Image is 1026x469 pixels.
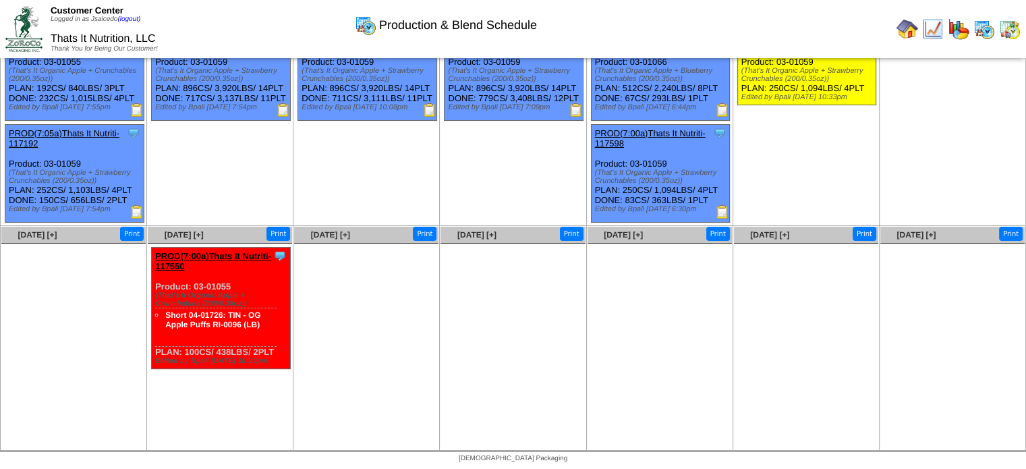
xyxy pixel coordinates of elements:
[591,125,730,223] div: Product: 03-01059 PLAN: 250CS / 1,094LBS / 4PLT DONE: 83CS / 363LBS / 1PLT
[445,23,583,121] div: Product: 03-01059 PLAN: 896CS / 3,920LBS / 14PLT DONE: 779CS / 3,408LBS / 12PLT
[595,103,730,111] div: Edited by Bpali [DATE] 6:44pm
[152,248,291,369] div: Product: 03-01055 PLAN: 100CS / 438LBS / 2PLT
[716,103,729,117] img: Production Report
[5,6,42,51] img: ZoRoCo_Logo(Green%26Foil)%20jpg.webp
[51,45,158,53] span: Thank You for Being Our Customer!
[459,455,567,462] span: [DEMOGRAPHIC_DATA] Packaging
[355,14,376,36] img: calendarprod.gif
[130,205,144,219] img: Production Report
[9,67,144,83] div: (That's It Organic Apple + Crunchables (200/0.35oz))
[604,230,643,240] a: [DATE] [+]
[9,205,144,213] div: Edited by Bpali [DATE] 7:54pm
[120,227,144,241] button: Print
[273,249,287,263] img: Tooltip
[277,103,290,117] img: Production Report
[741,67,876,83] div: (That's It Organic Apple + Strawberry Crunchables (200/0.35oz))
[595,128,706,148] a: PROD(7:00a)Thats It Nutriti-117598
[302,67,436,83] div: (That's It Organic Apple + Strawberry Crunchables (200/0.35oz))
[9,128,119,148] a: PROD(7:05a)Thats It Nutriti-117192
[298,23,437,121] div: Product: 03-01059 PLAN: 896CS / 3,920LBS / 14PLT DONE: 711CS / 3,111LBS / 11PLT
[155,357,290,365] div: Edited by Bpali [DATE] 10:33pm
[127,126,140,140] img: Tooltip
[152,23,291,121] div: Product: 03-01059 PLAN: 896CS / 3,920LBS / 14PLT DONE: 717CS / 3,137LBS / 11PLT
[896,230,936,240] a: [DATE] [+]
[423,103,436,117] img: Production Report
[51,16,140,23] span: Logged in as Jsalcedo
[18,230,57,240] a: [DATE] [+]
[706,227,730,241] button: Print
[595,169,730,185] div: (That's It Organic Apple + Strawberry Crunchables (200/0.35oz))
[379,18,537,32] span: Production & Blend Schedule
[999,18,1021,40] img: calendarinout.gif
[595,67,730,83] div: (That's It Organic Apple + Blueberry Crunchables (200/0.35oz))
[560,227,583,241] button: Print
[737,23,876,105] div: Product: 03-01059 PLAN: 250CS / 1,094LBS / 4PLT
[948,18,969,40] img: graph.gif
[741,93,876,101] div: Edited by Bpali [DATE] 10:33pm
[51,33,156,45] span: Thats It Nutrition, LLC
[413,227,436,241] button: Print
[999,227,1023,241] button: Print
[896,18,918,40] img: home.gif
[5,23,144,121] div: Product: 03-01055 PLAN: 192CS / 840LBS / 3PLT DONE: 232CS / 1,015LBS / 4PLT
[266,227,290,241] button: Print
[713,126,726,140] img: Tooltip
[165,230,204,240] a: [DATE] [+]
[130,103,144,117] img: Production Report
[9,169,144,185] div: (That's It Organic Apple + Strawberry Crunchables (200/0.35oz))
[51,5,123,16] span: Customer Center
[155,103,290,111] div: Edited by Bpali [DATE] 7:54pm
[457,230,496,240] a: [DATE] [+]
[853,227,876,241] button: Print
[5,125,144,223] div: Product: 03-01059 PLAN: 252CS / 1,103LBS / 4PLT DONE: 150CS / 656LBS / 2PLT
[155,251,271,271] a: PROD(7:00a)Thats It Nutriti-117550
[973,18,995,40] img: calendarprod.gif
[155,67,290,83] div: (That's It Organic Apple + Strawberry Crunchables (200/0.35oz))
[448,103,583,111] div: Edited by Bpali [DATE] 7:09pm
[165,310,260,329] a: Short 04-01726: TIN - OG Apple Puffs RI-0096 (LB)
[595,205,730,213] div: Edited by Bpali [DATE] 6:30pm
[591,23,730,121] div: Product: 03-01066 PLAN: 512CS / 2,240LBS / 8PLT DONE: 67CS / 293LBS / 1PLT
[302,103,436,111] div: Edited by Bpali [DATE] 10:08pm
[750,230,789,240] a: [DATE] [+]
[311,230,350,240] a: [DATE] [+]
[155,292,290,308] div: (That's It Organic Apple + Crunchables (200/0.35oz))
[448,67,583,83] div: (That's It Organic Apple + Strawberry Crunchables (200/0.35oz))
[922,18,944,40] img: line_graph.gif
[716,205,729,219] img: Production Report
[9,103,144,111] div: Edited by Bpali [DATE] 7:55pm
[117,16,140,23] a: (logout)
[569,103,583,117] img: Production Report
